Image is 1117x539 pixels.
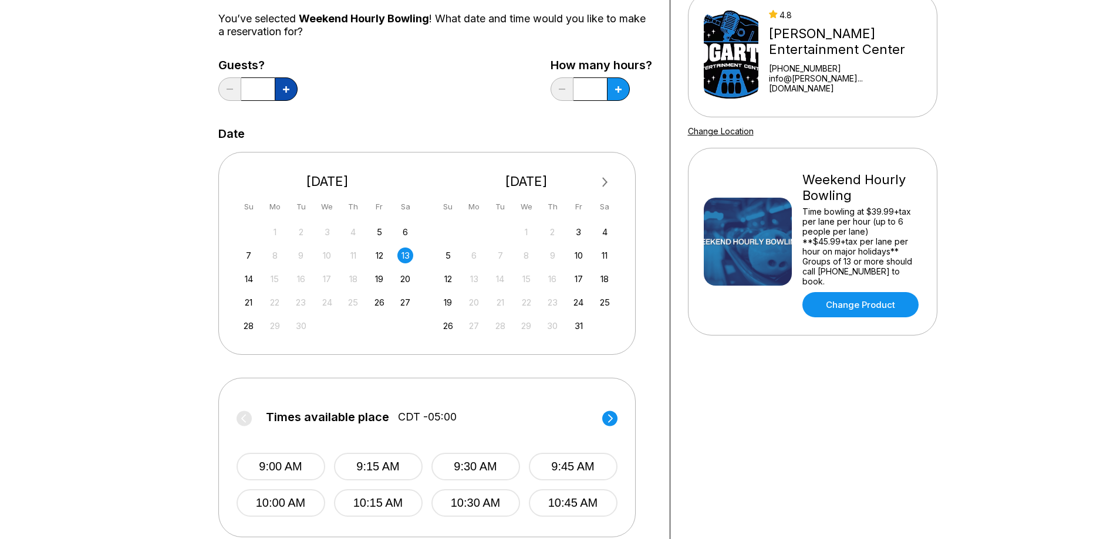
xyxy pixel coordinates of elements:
[431,453,520,480] button: 9:30 AM
[518,318,534,334] div: Not available Wednesday, October 29th, 2025
[345,248,361,263] div: Not available Thursday, September 11th, 2025
[293,224,309,240] div: Not available Tuesday, September 2nd, 2025
[267,294,283,310] div: Not available Monday, September 22nd, 2025
[319,199,335,215] div: We
[704,198,792,286] img: Weekend Hourly Bowling
[334,489,423,517] button: 10:15 AM
[769,63,922,73] div: [PHONE_NUMBER]
[436,174,617,189] div: [DATE]
[372,248,387,263] div: Choose Friday, September 12th, 2025
[345,294,361,310] div: Not available Thursday, September 25th, 2025
[545,318,561,334] div: Not available Thursday, October 30th, 2025
[397,224,413,240] div: Choose Saturday, September 6th, 2025
[597,248,613,263] div: Choose Saturday, October 11th, 2025
[372,294,387,310] div: Choose Friday, September 26th, 2025
[267,224,283,240] div: Not available Monday, September 1st, 2025
[518,294,534,310] div: Not available Wednesday, October 22nd, 2025
[319,271,335,287] div: Not available Wednesday, September 17th, 2025
[466,318,482,334] div: Not available Monday, October 27th, 2025
[241,294,257,310] div: Choose Sunday, September 21st, 2025
[545,224,561,240] div: Not available Thursday, October 2nd, 2025
[518,248,534,263] div: Not available Wednesday, October 8th, 2025
[397,199,413,215] div: Sa
[218,12,652,38] div: You’ve selected ! What date and time would you like to make a reservation for?
[440,271,456,287] div: Choose Sunday, October 12th, 2025
[239,223,416,334] div: month 2025-09
[571,248,586,263] div: Choose Friday, October 10th, 2025
[345,271,361,287] div: Not available Thursday, September 18th, 2025
[492,318,508,334] div: Not available Tuesday, October 28th, 2025
[466,248,482,263] div: Not available Monday, October 6th, 2025
[518,224,534,240] div: Not available Wednesday, October 1st, 2025
[372,271,387,287] div: Choose Friday, September 19th, 2025
[545,271,561,287] div: Not available Thursday, October 16th, 2025
[597,199,613,215] div: Sa
[769,10,922,20] div: 4.8
[237,453,325,480] button: 9:00 AM
[492,199,508,215] div: Tu
[218,127,245,140] label: Date
[397,294,413,310] div: Choose Saturday, September 27th, 2025
[334,453,423,480] button: 9:15 AM
[466,294,482,310] div: Not available Monday, October 20th, 2025
[529,453,617,480] button: 9:45 AM
[518,271,534,287] div: Not available Wednesday, October 15th, 2025
[529,489,617,517] button: 10:45 AM
[518,199,534,215] div: We
[802,172,922,204] div: Weekend Hourly Bowling
[241,199,257,215] div: Su
[266,411,389,423] span: Times available place
[545,248,561,263] div: Not available Thursday, October 9th, 2025
[440,318,456,334] div: Choose Sunday, October 26th, 2025
[237,489,325,517] button: 10:00 AM
[571,271,586,287] div: Choose Friday, October 17th, 2025
[571,318,586,334] div: Choose Friday, October 31st, 2025
[293,294,309,310] div: Not available Tuesday, September 23rd, 2025
[372,224,387,240] div: Choose Friday, September 5th, 2025
[466,271,482,287] div: Not available Monday, October 13th, 2025
[466,199,482,215] div: Mo
[345,224,361,240] div: Not available Thursday, September 4th, 2025
[571,224,586,240] div: Choose Friday, October 3rd, 2025
[293,318,309,334] div: Not available Tuesday, September 30th, 2025
[596,173,615,192] button: Next Month
[319,224,335,240] div: Not available Wednesday, September 3rd, 2025
[267,271,283,287] div: Not available Monday, September 15th, 2025
[688,126,754,136] a: Change Location
[597,224,613,240] div: Choose Saturday, October 4th, 2025
[397,248,413,263] div: Choose Saturday, September 13th, 2025
[597,294,613,310] div: Choose Saturday, October 25th, 2025
[431,489,520,517] button: 10:30 AM
[571,199,586,215] div: Fr
[440,199,456,215] div: Su
[802,292,919,317] a: Change Product
[267,318,283,334] div: Not available Monday, September 29th, 2025
[293,199,309,215] div: Tu
[438,223,615,334] div: month 2025-10
[398,411,457,423] span: CDT -05:00
[545,199,561,215] div: Th
[237,174,419,189] div: [DATE]
[492,248,508,263] div: Not available Tuesday, October 7th, 2025
[769,26,922,57] div: [PERSON_NAME] Entertainment Center
[440,248,456,263] div: Choose Sunday, October 5th, 2025
[241,271,257,287] div: Choose Sunday, September 14th, 2025
[397,271,413,287] div: Choose Saturday, September 20th, 2025
[319,248,335,263] div: Not available Wednesday, September 10th, 2025
[345,199,361,215] div: Th
[293,248,309,263] div: Not available Tuesday, September 9th, 2025
[293,271,309,287] div: Not available Tuesday, September 16th, 2025
[372,199,387,215] div: Fr
[704,11,758,99] img: Bogart's Entertainment Center
[545,294,561,310] div: Not available Thursday, October 23rd, 2025
[802,206,922,286] div: Time bowling at $39.99+tax per lane per hour (up to 6 people per lane) **$45.99+tax per lane per ...
[241,248,257,263] div: Choose Sunday, September 7th, 2025
[597,271,613,287] div: Choose Saturday, October 18th, 2025
[267,199,283,215] div: Mo
[319,294,335,310] div: Not available Wednesday, September 24th, 2025
[299,12,429,25] span: Weekend Hourly Bowling
[241,318,257,334] div: Choose Sunday, September 28th, 2025
[267,248,283,263] div: Not available Monday, September 8th, 2025
[492,271,508,287] div: Not available Tuesday, October 14th, 2025
[218,59,298,72] label: Guests?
